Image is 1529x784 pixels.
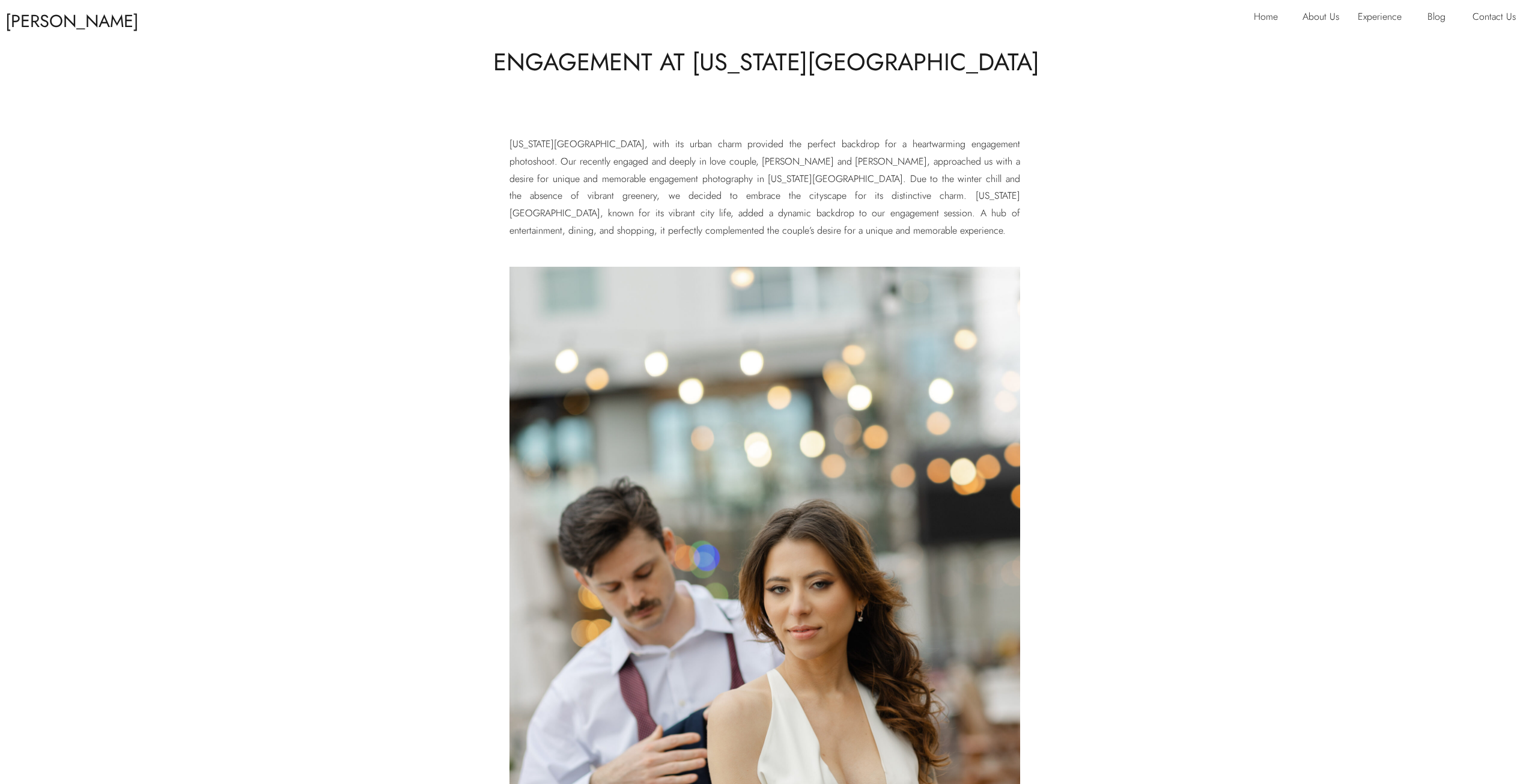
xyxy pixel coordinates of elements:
h1: Engagement at [US_STATE][GEOGRAPHIC_DATA] [435,45,1098,79]
p: [US_STATE][GEOGRAPHIC_DATA], with its urban charm provided the perfect backdrop for a heartwarmin... [509,136,1020,257]
a: Blog [1427,8,1455,28]
a: About Us [1303,8,1349,28]
a: Contact Us [1473,8,1524,28]
a: Experience [1358,8,1411,28]
p: [PERSON_NAME] & [PERSON_NAME] [5,5,151,28]
a: Home [1254,8,1285,28]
